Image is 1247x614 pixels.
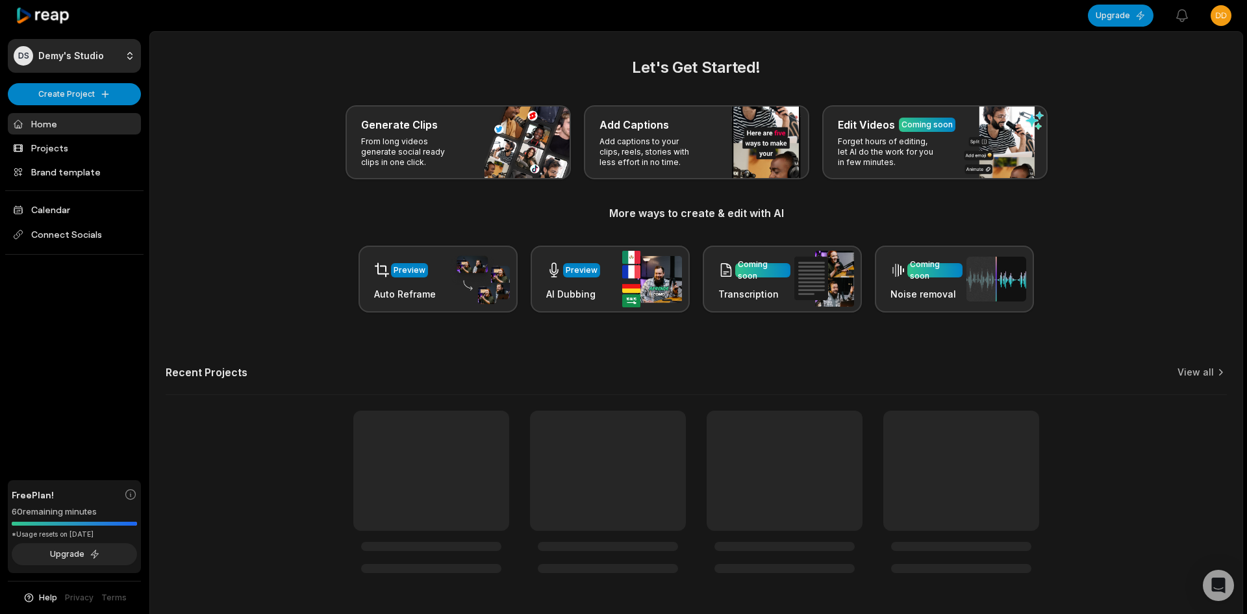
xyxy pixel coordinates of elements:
a: Calendar [8,199,141,220]
img: auto_reframe.png [450,254,510,305]
h3: Transcription [718,287,790,301]
div: Preview [394,264,425,276]
p: Add captions to your clips, reels, stories with less effort in no time. [599,136,700,168]
h3: Add Captions [599,117,669,133]
a: Privacy [65,592,94,604]
span: Connect Socials [8,223,141,246]
img: transcription.png [794,251,854,307]
button: Upgrade [12,543,137,565]
button: Create Project [8,83,141,105]
img: noise_removal.png [966,257,1026,301]
h3: Edit Videos [838,117,895,133]
h3: Noise removal [890,287,963,301]
h3: Generate Clips [361,117,438,133]
h3: Auto Reframe [374,287,436,301]
a: Terms [101,592,127,604]
h3: More ways to create & edit with AI [166,205,1227,221]
img: ai_dubbing.png [622,251,682,307]
div: Open Intercom Messenger [1203,570,1234,601]
a: Brand template [8,161,141,183]
p: Forget hours of editing, let AI do the work for you in few minutes. [838,136,938,168]
p: Demy's Studio [38,50,104,62]
a: View all [1178,366,1214,379]
button: Upgrade [1088,5,1153,27]
a: Projects [8,137,141,159]
a: Home [8,113,141,134]
div: *Usage resets on [DATE] [12,530,137,539]
h3: AI Dubbing [546,287,600,301]
button: Help [23,592,57,604]
div: Coming soon [901,119,953,131]
p: From long videos generate social ready clips in one click. [361,136,462,168]
span: Free Plan! [12,488,54,502]
span: Help [39,592,57,604]
div: Coming soon [738,259,788,282]
h2: Let's Get Started! [166,56,1227,79]
div: Preview [566,264,598,276]
h2: Recent Projects [166,366,247,379]
div: 60 remaining minutes [12,505,137,518]
div: DS [14,46,33,66]
div: Coming soon [910,259,960,282]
